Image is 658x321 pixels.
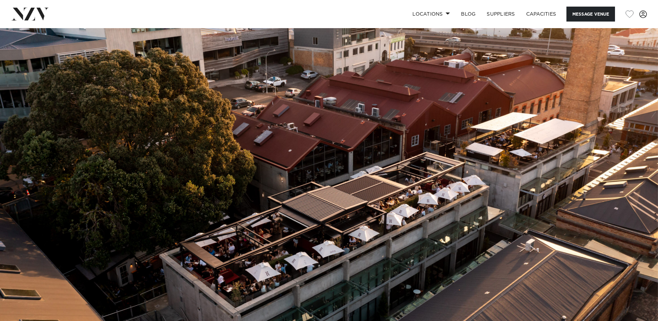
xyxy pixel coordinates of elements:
a: Capacities [521,7,562,22]
button: Message Venue [566,7,615,22]
a: Locations [407,7,455,22]
a: SUPPLIERS [481,7,520,22]
a: BLOG [455,7,481,22]
img: nzv-logo.png [11,8,49,20]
